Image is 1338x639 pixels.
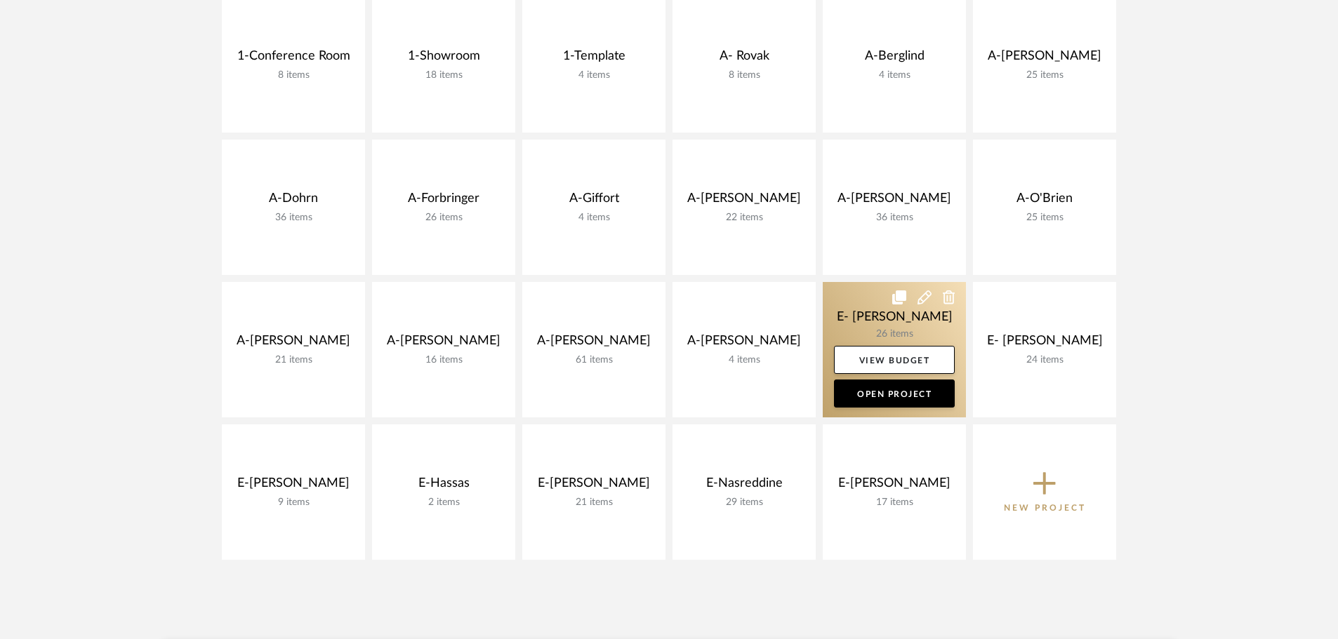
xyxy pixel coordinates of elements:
[834,69,955,81] div: 4 items
[383,333,504,354] div: A-[PERSON_NAME]
[534,212,654,224] div: 4 items
[834,191,955,212] div: A-[PERSON_NAME]
[383,497,504,509] div: 2 items
[984,212,1105,224] div: 25 items
[233,497,354,509] div: 9 items
[383,69,504,81] div: 18 items
[984,333,1105,354] div: E- [PERSON_NAME]
[534,191,654,212] div: A-Giffort
[383,476,504,497] div: E-Hassas
[233,354,354,366] div: 21 items
[233,333,354,354] div: A-[PERSON_NAME]
[383,191,504,212] div: A-Forbringer
[684,212,804,224] div: 22 items
[684,191,804,212] div: A-[PERSON_NAME]
[684,48,804,69] div: A- Rovak
[233,69,354,81] div: 8 items
[684,476,804,497] div: E-Nasreddine
[534,333,654,354] div: A-[PERSON_NAME]
[233,191,354,212] div: A-Dohrn
[834,48,955,69] div: A-Berglind
[984,48,1105,69] div: A-[PERSON_NAME]
[383,48,504,69] div: 1-Showroom
[834,379,955,408] a: Open Project
[233,212,354,224] div: 36 items
[684,333,804,354] div: A-[PERSON_NAME]
[534,354,654,366] div: 61 items
[834,497,955,509] div: 17 items
[973,424,1116,560] button: New Project
[1004,501,1086,515] p: New Project
[684,354,804,366] div: 4 items
[233,48,354,69] div: 1-Conference Room
[984,354,1105,366] div: 24 items
[834,212,955,224] div: 36 items
[984,69,1105,81] div: 25 items
[534,476,654,497] div: E-[PERSON_NAME]
[383,354,504,366] div: 16 items
[383,212,504,224] div: 26 items
[984,191,1105,212] div: A-O'Brien
[684,69,804,81] div: 8 items
[534,48,654,69] div: 1-Template
[834,476,955,497] div: E-[PERSON_NAME]
[684,497,804,509] div: 29 items
[534,69,654,81] div: 4 items
[233,476,354,497] div: E-[PERSON_NAME]
[534,497,654,509] div: 21 items
[834,346,955,374] a: View Budget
